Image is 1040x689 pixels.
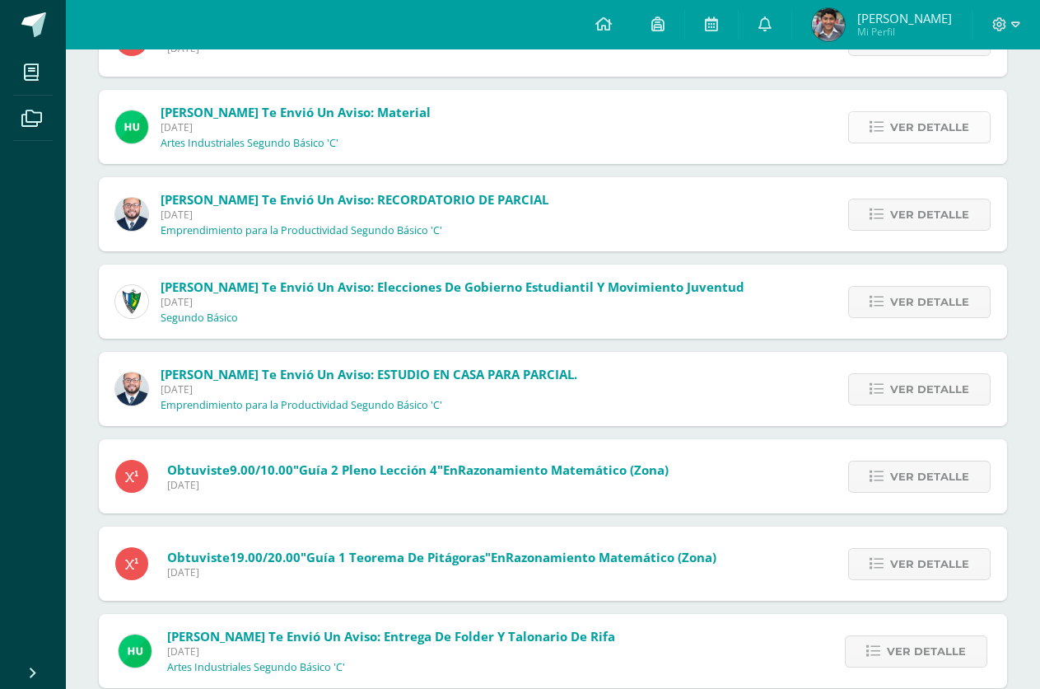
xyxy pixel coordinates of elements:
span: Ver detalle [890,549,969,579]
img: 9f174a157161b4ddbe12118a61fed988.png [115,285,148,318]
span: Ver detalle [890,462,969,492]
img: eaa624bfc361f5d4e8a554d75d1a3cf6.png [115,373,148,405]
span: [PERSON_NAME] te envió un aviso: Entrega de folder y talonario de rifa [167,628,615,644]
img: 075004430ff1730f8c721ae5668d284c.png [812,8,845,41]
p: Artes Industriales Segundo Básico 'C' [167,661,345,674]
span: Ver detalle [890,287,969,317]
p: Emprendimiento para la Productividad Segundo Básico 'C' [161,224,442,237]
span: [PERSON_NAME] te envió un aviso: RECORDATORIO DE PARCIAL [161,191,548,208]
span: [DATE] [167,478,669,492]
span: [DATE] [161,120,431,134]
span: Ver detalle [887,636,966,667]
span: [PERSON_NAME] [857,10,952,26]
span: [PERSON_NAME] te envió un aviso: Elecciones de Gobierno Estudiantil y Movimiento Juventud [161,279,744,295]
span: [PERSON_NAME] te envió un aviso: Material [161,104,431,120]
span: 19.00/20.00 [230,549,301,565]
span: Obtuviste en [167,462,669,478]
span: Razonamiento Matemático (Zona) [506,549,716,565]
p: Segundo Básico [161,312,238,325]
img: fd23069c3bd5c8dde97a66a86ce78287.png [119,635,152,668]
span: Razonamiento Matemático (Zona) [458,462,669,478]
span: [PERSON_NAME] te envió un aviso: ESTUDIO EN CASA PARA PARCIAL. [161,366,577,382]
span: Obtuviste en [167,549,716,565]
p: Emprendimiento para la Productividad Segundo Básico 'C' [161,399,442,412]
span: Mi Perfil [857,25,952,39]
span: Ver detalle [890,199,969,230]
span: [DATE] [161,295,744,309]
span: [DATE] [161,208,548,222]
span: Ver detalle [890,112,969,143]
img: eaa624bfc361f5d4e8a554d75d1a3cf6.png [115,198,148,231]
p: Artes Industriales Segundo Básico 'C' [161,137,338,150]
span: [DATE] [161,382,577,396]
span: Ver detalle [890,374,969,405]
span: [DATE] [167,644,615,659]
span: "Guía 2 Pleno Lección 4" [293,462,443,478]
span: "Guía 1 Teorema de Pitágoras" [301,549,491,565]
span: [DATE] [167,565,716,579]
img: fd23069c3bd5c8dde97a66a86ce78287.png [115,110,148,143]
span: 9.00/10.00 [230,462,293,478]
